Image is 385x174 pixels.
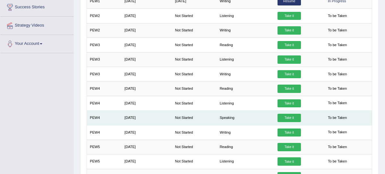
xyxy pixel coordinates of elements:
a: Take it [278,41,301,49]
td: [DATE] [122,96,172,111]
td: Not Started [172,38,217,52]
a: Take it [278,99,301,108]
td: [DATE] [122,52,172,67]
td: Not Started [172,23,217,37]
td: Not Started [172,154,217,169]
a: Take it [278,12,301,20]
td: Reading [217,81,275,96]
td: Writing [217,67,275,81]
a: Take it [278,26,301,35]
td: Speaking [217,111,275,125]
td: Not Started [172,96,217,111]
a: Take it [278,114,301,122]
td: PEW3 [87,38,122,52]
td: [DATE] [122,9,172,23]
td: Reading [217,38,275,52]
span: To be Taken [325,99,349,108]
td: PEW2 [87,9,122,23]
td: Listening [217,96,275,111]
td: Not Started [172,125,217,140]
td: [DATE] [122,111,172,125]
span: To be Taken [325,41,349,49]
td: Listening [217,154,275,169]
td: PEW5 [87,154,122,169]
span: To be Taken [325,143,349,151]
a: Strategy Videos [0,17,73,33]
a: Take it [278,157,301,166]
span: To be Taken [325,12,349,20]
td: Writing [217,125,275,140]
span: To be Taken [325,158,349,166]
td: PEW4 [87,125,122,140]
td: Listening [217,52,275,67]
td: Not Started [172,67,217,81]
td: Not Started [172,81,217,96]
td: PEW2 [87,23,122,37]
td: [DATE] [122,140,172,154]
span: To be Taken [325,114,349,122]
td: PEW5 [87,140,122,154]
a: Take it [278,143,301,151]
td: [DATE] [122,23,172,37]
td: [DATE] [122,38,172,52]
span: To be Taken [325,26,349,35]
td: Not Started [172,9,217,23]
span: To be Taken [325,85,349,93]
span: To be Taken [325,70,349,79]
td: PEW3 [87,52,122,67]
td: [DATE] [122,67,172,81]
span: To be Taken [325,55,349,64]
a: Take it [278,70,301,79]
td: PEW4 [87,96,122,111]
a: Take it [278,55,301,64]
td: [DATE] [122,125,172,140]
td: [DATE] [122,81,172,96]
td: Not Started [172,111,217,125]
td: PEW3 [87,67,122,81]
td: Listening [217,9,275,23]
td: Not Started [172,140,217,154]
td: PEW4 [87,111,122,125]
td: PEW4 [87,81,122,96]
a: Take it [278,128,301,137]
td: Writing [217,23,275,37]
a: Take it [278,85,301,93]
td: [DATE] [122,154,172,169]
a: Your Account [0,35,73,51]
span: To be Taken [325,128,349,137]
td: Not Started [172,52,217,67]
td: Reading [217,140,275,154]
